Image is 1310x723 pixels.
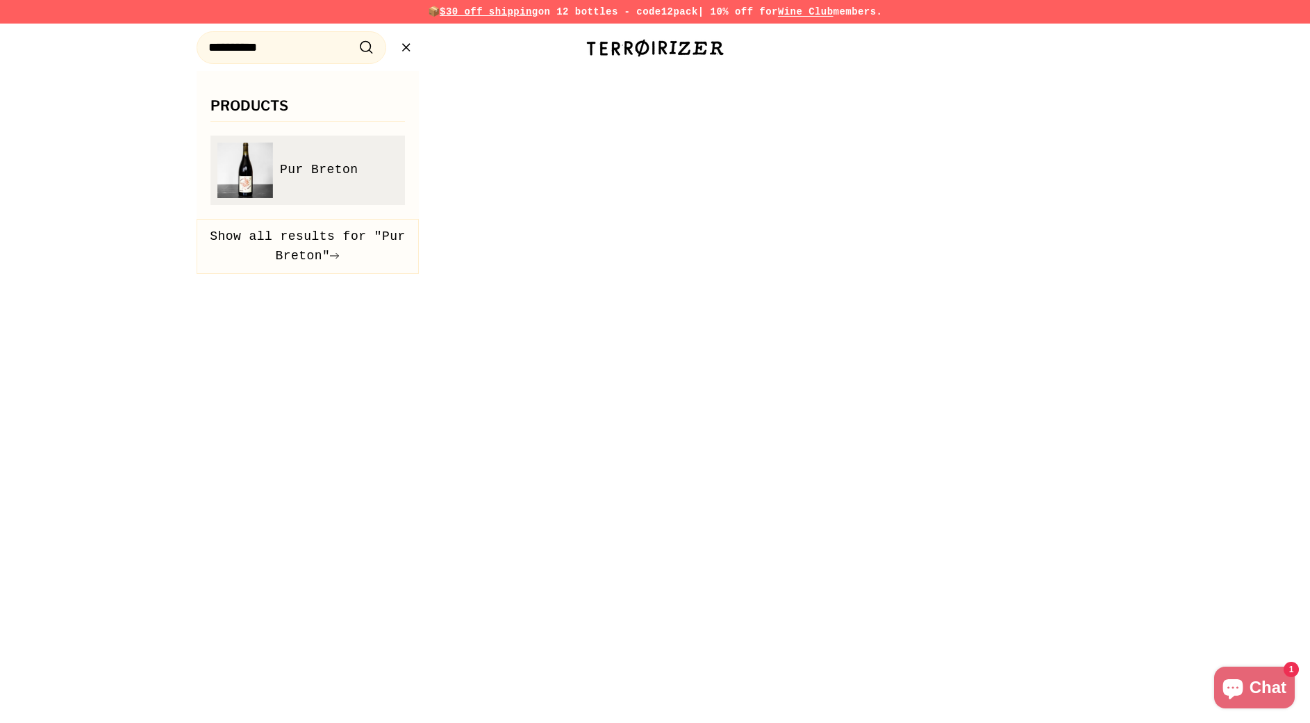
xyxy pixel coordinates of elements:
[210,99,405,122] h3: Products
[280,160,358,180] span: Pur Breton
[1210,667,1299,712] inbox-online-store-chat: Shopify online store chat
[217,143,398,198] a: Pur Breton Pur Breton
[162,4,1148,19] p: 📦 on 12 bottles - code | 10% off for members.
[217,143,273,198] img: Pur Breton
[661,6,698,17] strong: 12pack
[197,219,419,275] button: Show all results for "Pur Breton"
[440,6,538,17] span: $30 off shipping
[778,6,834,17] a: Wine Club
